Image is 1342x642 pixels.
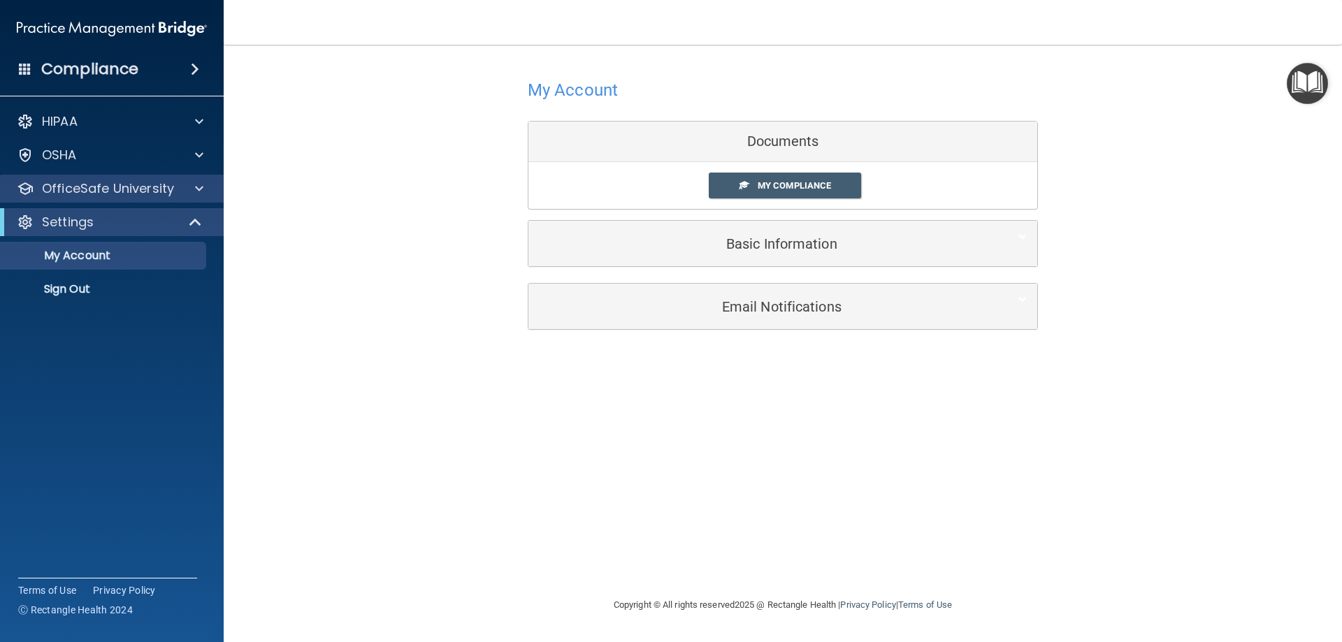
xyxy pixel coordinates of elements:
a: Terms of Use [898,599,952,610]
a: Privacy Policy [93,583,156,597]
p: OfficeSafe University [42,180,174,197]
a: Privacy Policy [840,599,895,610]
h5: Email Notifications [539,299,984,314]
p: OSHA [42,147,77,163]
h4: My Account [528,81,618,99]
p: Sign Out [9,282,200,296]
a: HIPAA [17,113,203,130]
a: OfficeSafe University [17,180,203,197]
a: Basic Information [539,228,1027,259]
div: Documents [528,122,1037,162]
a: Terms of Use [18,583,76,597]
p: Settings [42,214,94,231]
a: Settings [17,214,203,231]
p: HIPAA [42,113,78,130]
h4: Compliance [41,59,138,79]
span: Ⓒ Rectangle Health 2024 [18,603,133,617]
div: Copyright © All rights reserved 2025 @ Rectangle Health | | [528,583,1038,627]
h5: Basic Information [539,236,984,251]
span: My Compliance [758,180,831,191]
p: My Account [9,249,200,263]
a: OSHA [17,147,203,163]
a: Email Notifications [539,291,1027,322]
button: Open Resource Center [1287,63,1328,104]
img: PMB logo [17,15,207,43]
